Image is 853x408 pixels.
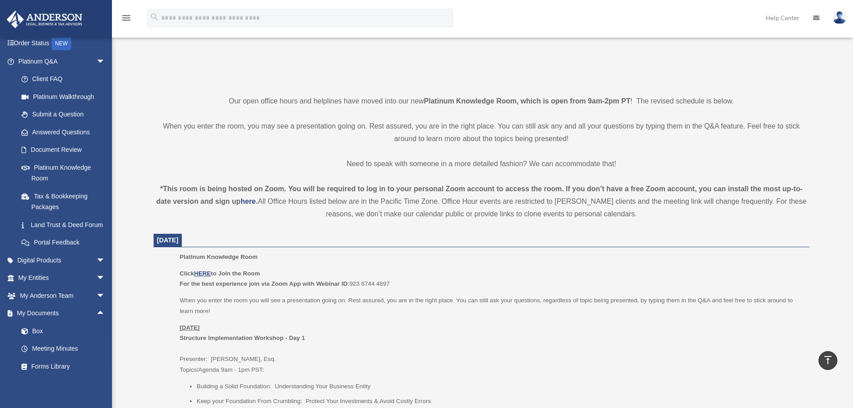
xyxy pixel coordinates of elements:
b: For the best experience join via Zoom App with Webinar ID: [180,280,349,287]
a: Platinum Q&Aarrow_drop_down [6,52,119,70]
a: Submit a Question [13,106,119,124]
img: Anderson Advisors Platinum Portal [4,11,85,28]
i: vertical_align_top [823,355,833,365]
span: arrow_drop_up [96,305,114,323]
a: Land Trust & Deed Forum [13,216,119,234]
p: When you enter the room, you may see a presentation going on. Rest assured, you are in the right ... [154,120,810,145]
p: Our open office hours and helplines have moved into our new ! The revised schedule is below. [154,95,810,107]
img: User Pic [833,11,846,24]
span: arrow_drop_down [96,287,114,305]
a: here [240,198,256,205]
a: My Entitiesarrow_drop_down [6,269,119,287]
u: [DATE] [180,324,200,331]
a: Answered Questions [13,123,119,141]
p: When you enter the room you will see a presentation going on. Rest assured, you are in the right ... [180,295,803,316]
a: Platinum Knowledge Room [13,159,114,187]
a: Document Review [13,141,119,159]
i: search [150,12,159,22]
span: arrow_drop_down [96,251,114,270]
b: Structure Implementation Workshop - Day 1 [180,335,305,341]
span: arrow_drop_down [96,269,114,288]
a: My Documentsarrow_drop_up [6,305,119,322]
a: vertical_align_top [819,351,837,370]
div: NEW [51,37,71,50]
p: Presenter: [PERSON_NAME], Esq. Topics/Agenda 9am - 1pm PST: [180,322,803,375]
strong: *This room is being hosted on Zoom. You will be required to log in to your personal Zoom account ... [156,185,803,205]
a: Tax & Bookkeeping Packages [13,187,119,216]
a: Client FAQ [13,70,119,88]
a: Forms Library [13,357,119,375]
i: menu [121,13,132,23]
span: Platinum Knowledge Room [180,253,257,260]
strong: Platinum Knowledge Room, which is open from 9am-2pm PT [424,97,630,105]
a: HERE [194,270,210,277]
a: My Anderson Teamarrow_drop_down [6,287,119,305]
a: Notarize [13,375,119,393]
a: Portal Feedback [13,234,119,252]
b: Click to Join the Room [180,270,260,277]
p: 923 6744 4897 [180,268,803,289]
a: Meeting Minutes [13,340,119,358]
strong: . [256,198,257,205]
a: Order StatusNEW [6,34,119,53]
a: Digital Productsarrow_drop_down [6,251,119,269]
span: [DATE] [157,236,179,244]
span: arrow_drop_down [96,52,114,71]
p: Need to speak with someone in a more detailed fashion? We can accommodate that! [154,158,810,170]
a: Box [13,322,119,340]
a: Platinum Walkthrough [13,88,119,106]
li: Building a Solid Foundation: Understanding Your Business Entity [197,381,803,392]
li: Keep your Foundation From Crumbling: Protect Your Investments & Avoid Costly Errors [197,396,803,407]
a: menu [121,16,132,23]
div: All Office Hours listed below are in the Pacific Time Zone. Office Hour events are restricted to ... [154,183,810,220]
